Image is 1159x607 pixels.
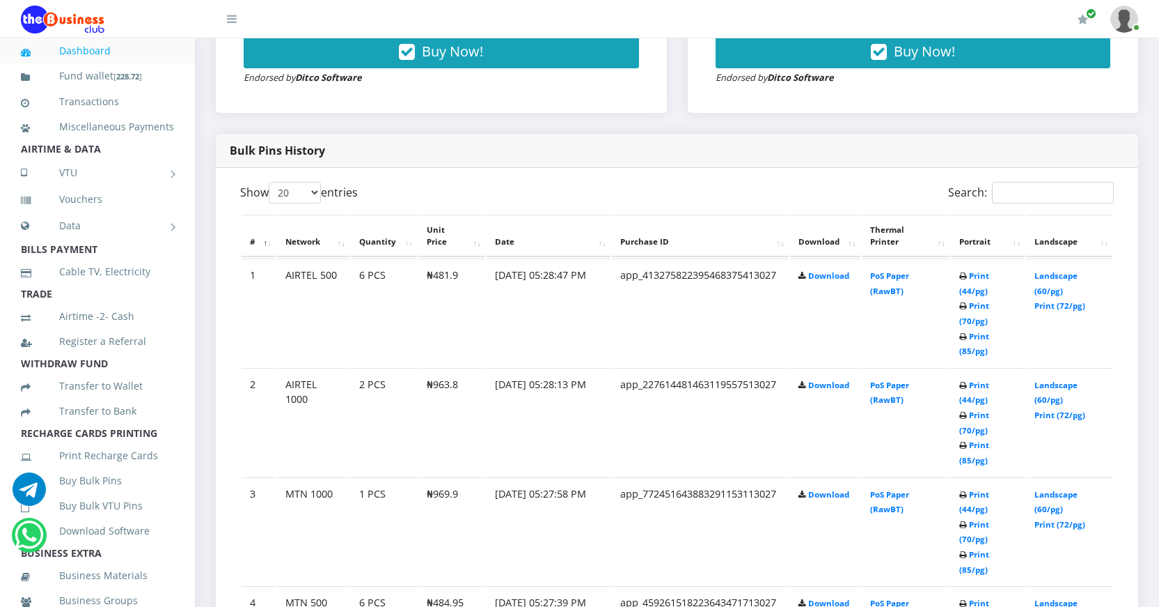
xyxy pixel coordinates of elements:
[418,259,485,367] td: ₦481.9
[113,71,142,82] small: [ ]
[612,477,789,585] td: app_772451643883291153113027
[1034,300,1085,311] a: Print (72/pg)
[767,71,834,84] strong: Ditco Software
[612,259,789,367] td: app_413275822395468375413027
[992,182,1114,203] input: Search:
[487,477,610,585] td: [DATE] 05:27:58 PM
[242,368,276,476] td: 2
[894,42,955,61] span: Buy Now!
[612,215,789,258] th: Purchase ID: activate to sort column ascending
[951,215,1025,258] th: Portrait: activate to sort column ascending
[21,490,174,522] a: Buy Bulk VTU Pins
[21,300,174,332] a: Airtime -2- Cash
[959,549,989,575] a: Print (85/pg)
[21,183,174,215] a: Vouchers
[13,483,46,506] a: Chat for support
[1034,519,1085,530] a: Print (72/pg)
[1026,215,1112,258] th: Landscape: activate to sort column ascending
[21,440,174,472] a: Print Recharge Cards
[422,42,483,61] span: Buy Now!
[351,368,417,476] td: 2 PCS
[612,368,789,476] td: app_227614481463119557513027
[351,215,417,258] th: Quantity: activate to sort column ascending
[21,465,174,497] a: Buy Bulk Pins
[959,300,989,326] a: Print (70/pg)
[418,477,485,585] td: ₦969.9
[351,259,417,367] td: 6 PCS
[1086,8,1096,19] span: Renew/Upgrade Subscription
[277,215,349,258] th: Network: activate to sort column ascending
[269,182,321,203] select: Showentries
[870,380,909,406] a: PoS Paper (RawBT)
[21,256,174,288] a: Cable TV, Electricity
[116,71,139,82] b: 228.72
[1034,270,1078,296] a: Landscape (60/pg)
[870,270,909,296] a: PoS Paper (RawBT)
[716,35,1111,68] button: Buy Now!
[716,71,834,84] small: Endorsed by
[351,477,417,585] td: 1 PCS
[295,71,362,84] strong: Ditco Software
[21,155,174,190] a: VTU
[487,215,610,258] th: Date: activate to sort column ascending
[959,489,989,515] a: Print (44/pg)
[21,208,174,243] a: Data
[242,215,276,258] th: #: activate to sort column descending
[1078,14,1088,25] i: Renew/Upgrade Subscription
[487,368,610,476] td: [DATE] 05:28:13 PM
[959,380,989,406] a: Print (44/pg)
[487,259,610,367] td: [DATE] 05:28:47 PM
[21,515,174,547] a: Download Software
[277,259,349,367] td: AIRTEL 500
[959,440,989,466] a: Print (85/pg)
[21,111,174,143] a: Miscellaneous Payments
[21,325,174,358] a: Register a Referral
[808,270,849,281] a: Download
[808,380,849,390] a: Download
[21,560,174,592] a: Business Materials
[21,370,174,402] a: Transfer to Wallet
[242,477,276,585] td: 3
[230,143,325,158] strong: Bulk Pins History
[948,182,1114,203] label: Search:
[242,259,276,367] td: 1
[418,215,485,258] th: Unit Price: activate to sort column ascending
[959,331,989,357] a: Print (85/pg)
[959,410,989,436] a: Print (70/pg)
[1034,410,1085,420] a: Print (72/pg)
[240,182,358,203] label: Show entries
[959,519,989,545] a: Print (70/pg)
[1034,380,1078,406] a: Landscape (60/pg)
[21,6,104,33] img: Logo
[244,35,639,68] button: Buy Now!
[959,270,989,296] a: Print (44/pg)
[277,477,349,585] td: MTN 1000
[244,71,362,84] small: Endorsed by
[21,35,174,67] a: Dashboard
[1110,6,1138,33] img: User
[862,215,950,258] th: Thermal Printer: activate to sort column ascending
[21,395,174,427] a: Transfer to Bank
[277,368,349,476] td: AIRTEL 1000
[21,86,174,118] a: Transactions
[808,489,849,500] a: Download
[1034,489,1078,515] a: Landscape (60/pg)
[15,529,43,552] a: Chat for support
[870,489,909,515] a: PoS Paper (RawBT)
[21,60,174,93] a: Fund wallet[228.72]
[790,215,860,258] th: Download: activate to sort column ascending
[418,368,485,476] td: ₦963.8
